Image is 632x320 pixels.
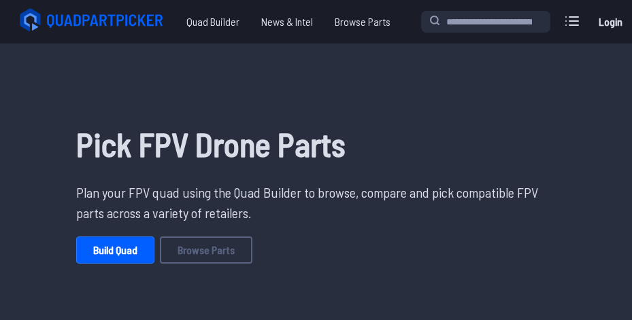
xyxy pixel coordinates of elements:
a: News & Intel [250,8,324,35]
p: Plan your FPV quad using the Quad Builder to browse, compare and pick compatible FPV parts across... [76,182,556,223]
a: Build Quad [76,236,154,264]
a: Quad Builder [176,8,250,35]
a: Browse Parts [324,8,401,35]
a: Login [594,8,627,35]
a: Browse Parts [160,236,252,264]
h1: Pick FPV Drone Parts [76,120,556,168]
